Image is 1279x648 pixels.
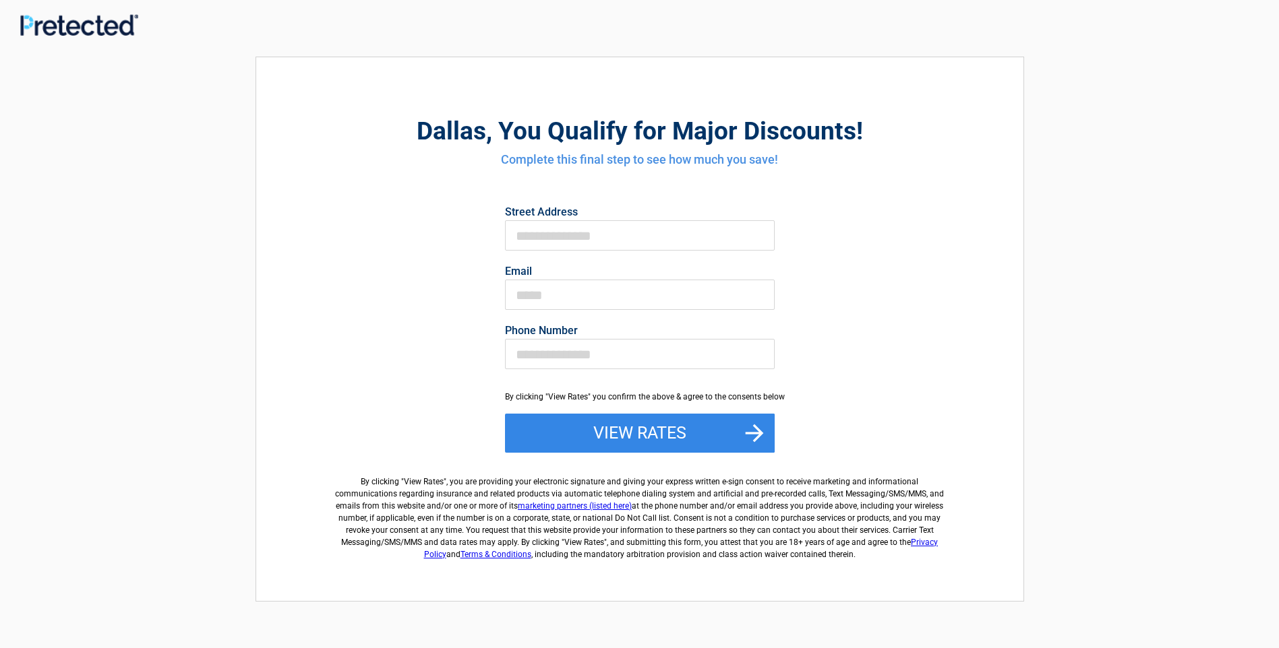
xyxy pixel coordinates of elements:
[505,391,775,403] div: By clicking "View Rates" you confirm the above & agree to the consents below
[417,117,486,145] span: dallas
[424,538,939,559] a: Privacy Policy
[505,325,775,336] label: Phone Number
[505,266,775,277] label: Email
[460,550,531,559] a: Terms & Conditions
[20,14,138,36] img: Main Logo
[330,151,949,168] h4: Complete this final step to see how much you save!
[330,465,949,560] label: By clicking " ", you are providing your electronic signature and giving your express written e-si...
[404,477,444,486] span: View Rates
[518,501,632,511] a: marketing partners (listed here)
[330,115,949,148] h2: , You Qualify for Major Discounts!
[505,207,775,218] label: Street Address
[505,414,775,453] button: View Rates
